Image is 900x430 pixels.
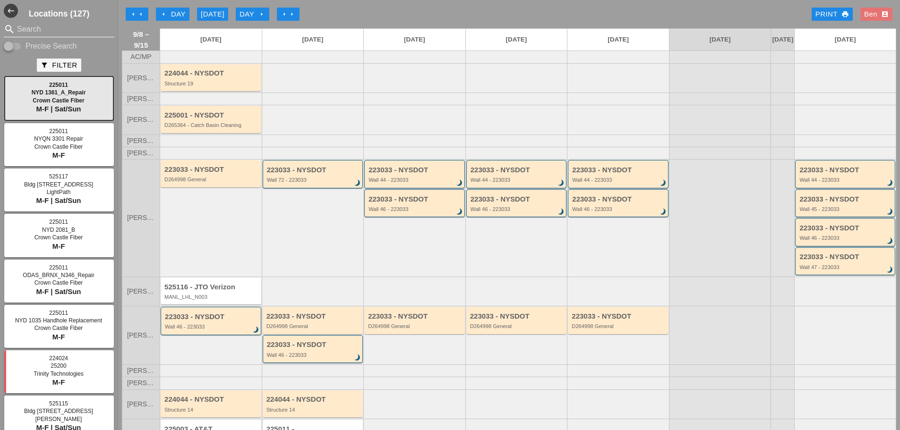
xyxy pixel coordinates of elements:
[4,24,15,35] i: search
[364,29,465,51] a: [DATE]
[49,82,68,88] span: 225011
[368,323,463,329] div: D264998 General
[49,219,68,225] span: 225011
[266,312,361,320] div: 223033 - NYSDOT
[369,177,462,183] div: Wall 44 - 223033
[165,324,258,329] div: Wall 46 - 223033
[454,207,465,217] i: brightness_3
[49,264,68,271] span: 225011
[129,10,137,18] i: arrow_left
[41,61,48,69] i: filter_alt
[236,8,269,21] button: Day
[572,323,666,329] div: D264998 General
[17,22,101,37] input: Search
[126,8,148,21] button: Move Back 1 Week
[799,264,892,270] div: Wall 47 - 223033
[466,29,567,51] a: [DATE]
[352,353,363,363] i: brightness_3
[137,10,145,18] i: arrow_left
[799,195,892,203] div: 223033 - NYSDOT
[165,313,258,321] div: 223033 - NYSDOT
[4,41,114,52] div: Enable Precise search to match search terms exactly.
[127,75,155,82] span: [PERSON_NAME]
[127,379,155,387] span: [PERSON_NAME]
[885,178,895,188] i: brightness_3
[572,312,666,320] div: 223033 - NYSDOT
[164,407,259,413] div: Structure 14
[160,29,262,51] a: [DATE]
[36,287,81,295] span: M-F | Sat/Sun
[572,177,666,183] div: Wall 44 - 223033
[15,317,102,324] span: NYD 1035 Handhole Replacement
[799,166,892,174] div: 223033 - NYSDOT
[52,333,65,341] span: M-F
[164,81,259,86] div: Structure 19
[34,325,83,331] span: Crown Castle Fiber
[49,400,68,407] span: 525115
[369,206,462,212] div: Wall 46 - 223033
[258,10,266,18] i: arrow_right
[36,105,81,113] span: M-F | Sat/Sun
[52,378,65,386] span: M-F
[201,9,224,20] div: [DATE]
[277,8,300,21] button: Move Ahead 1 Week
[795,29,896,51] a: [DATE]
[41,60,77,71] div: Filter
[127,401,155,408] span: [PERSON_NAME]
[281,10,288,18] i: arrow_right
[267,177,360,183] div: Wall 72 - 223033
[34,279,83,286] span: Crown Castle Fiber
[815,9,849,20] div: Print
[35,416,82,422] span: [PERSON_NAME]
[34,371,83,377] span: Trinity Technologies
[130,53,151,60] span: AC/MP
[262,29,364,51] a: [DATE]
[572,166,666,174] div: 223033 - NYSDOT
[49,310,68,316] span: 225011
[885,236,895,246] i: brightness_3
[454,178,465,188] i: brightness_3
[24,408,93,414] span: Bldg [STREET_ADDRESS]
[799,206,892,212] div: Wall 45 - 223033
[799,224,892,232] div: 223033 - NYSDOT
[160,9,186,20] div: Day
[471,206,564,212] div: Wall 46 - 223033
[197,8,228,21] button: [DATE]
[156,8,189,21] button: Day
[26,42,77,51] label: Precise Search
[471,177,564,183] div: Wall 44 - 223033
[4,4,18,18] button: Shrink Sidebar
[34,143,83,150] span: Crown Castle Fiber
[23,272,94,278] span: ODAS_BRNX_N346_Repair
[49,128,68,135] span: 225011
[567,29,669,51] a: [DATE]
[812,8,853,21] a: Print
[267,341,360,349] div: 223033 - NYSDOT
[572,206,666,212] div: Wall 46 - 223033
[267,352,360,358] div: Wall 46 - 223033
[34,135,83,142] span: NYQN 3301 Repair
[658,178,669,188] i: brightness_3
[164,69,259,77] div: 224044 - NYSDOT
[470,323,565,329] div: D264998 General
[368,312,463,320] div: 223033 - NYSDOT
[164,283,259,291] div: 525116 - JTO Verizon
[127,116,155,123] span: [PERSON_NAME]
[799,235,892,241] div: Wall 46 - 223033
[841,10,849,18] i: print
[251,325,261,335] i: brightness_3
[164,177,259,182] div: D264998 General
[556,207,566,217] i: brightness_3
[266,396,361,404] div: 224044 - NYSDOT
[669,29,771,51] a: [DATE]
[127,214,155,221] span: [PERSON_NAME]
[885,265,895,275] i: brightness_3
[799,177,892,183] div: Wall 44 - 223033
[240,9,266,20] div: Day
[885,207,895,217] i: brightness_3
[127,332,155,339] span: [PERSON_NAME]
[266,407,361,413] div: Structure 14
[369,166,462,174] div: 223033 - NYSDOT
[556,178,566,188] i: brightness_3
[51,363,66,369] span: 25200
